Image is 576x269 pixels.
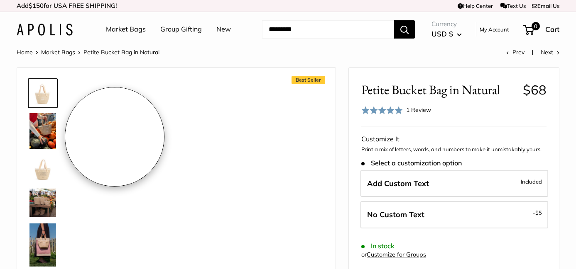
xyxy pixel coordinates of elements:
a: My Account [480,24,509,34]
span: No Custom Text [367,210,424,219]
span: Best Seller [292,76,325,84]
span: Currency [431,18,462,30]
input: Search... [262,20,394,39]
span: USD $ [431,29,453,38]
a: Prev [506,48,525,56]
span: In stock [361,242,394,250]
a: Petite Bucket Bag in Natural [28,222,58,268]
label: Add Custom Text [360,170,548,197]
img: Petite Bucket Bag in Natural [29,189,56,217]
span: 1 Review [406,106,431,114]
div: Customize It [361,133,547,145]
a: 0 Cart [524,23,559,36]
label: Leave Blank [360,201,548,228]
a: Next [541,48,559,56]
span: Select a customization option [361,159,461,167]
a: Petite Bucket Bag in Natural [28,187,58,218]
div: or [361,249,426,260]
a: Market Bags [106,23,146,36]
a: Help Center [458,2,493,9]
a: Text Us [500,2,526,9]
span: 0 [532,22,540,30]
a: Customize for Groups [367,251,426,258]
span: Included [521,177,542,187]
span: - [533,208,542,218]
span: Petite Bucket Bag in Natural [361,82,516,97]
img: Apolis [17,24,73,36]
button: USD $ [431,27,462,41]
span: $5 [535,209,542,216]
span: $68 [523,82,547,98]
a: Petite Bucket Bag in Natural [28,154,58,184]
span: Petite Bucket Bag in Natural [83,48,159,56]
nav: Breadcrumb [17,47,159,58]
img: Petite Bucket Bag in Natural [29,113,56,149]
button: Search [394,20,415,39]
a: Home [17,48,33,56]
span: $150 [29,2,44,10]
a: Petite Bucket Bag in Natural [28,78,58,108]
a: Group Gifting [160,23,202,36]
a: Market Bags [41,48,75,56]
a: Petite Bucket Bag in Natural [28,111,58,150]
img: Petite Bucket Bag in Natural [29,155,56,182]
span: Add Custom Text [367,179,429,188]
p: Print a mix of letters, words, and numbers to make it unmistakably yours. [361,145,547,154]
span: Cart [545,25,559,34]
a: New [216,23,231,36]
a: Email Us [532,2,559,9]
img: Petite Bucket Bag in Natural [29,80,56,107]
img: Petite Bucket Bag in Natural [29,223,56,266]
